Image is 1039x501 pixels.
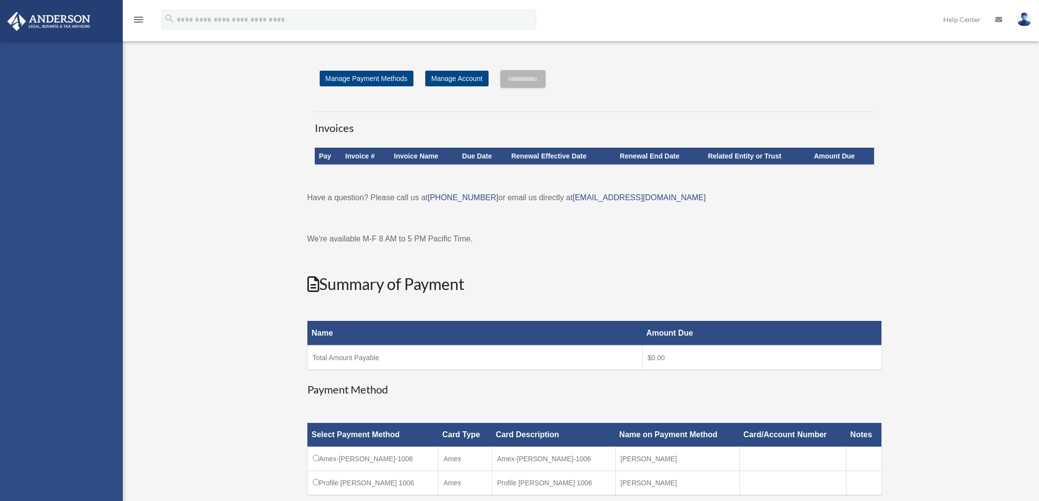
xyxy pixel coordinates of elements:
a: menu [133,17,144,26]
th: Related Entity or Trust [704,148,810,164]
i: menu [133,14,144,26]
th: Invoice # [341,148,390,164]
td: Amex-[PERSON_NAME]-1006 [307,447,438,471]
p: Have a question? Please call us at or email us directly at [307,191,882,205]
td: Total Amount Payable [307,345,642,370]
th: Card/Account Number [739,423,847,447]
th: Amount Due [642,321,881,345]
th: Card Type [438,423,492,447]
th: Name [307,321,642,345]
h2: Summary of Payment [307,273,882,295]
img: User Pic [1017,12,1032,26]
td: [PERSON_NAME] [615,447,739,471]
img: Anderson Advisors Platinum Portal [4,12,93,31]
th: Notes [847,423,881,447]
i: search [164,13,175,24]
h3: Payment Method [307,382,882,397]
a: [PHONE_NUMBER] [428,193,498,202]
th: Due Date [458,148,507,164]
th: Renewal Effective Date [507,148,616,164]
a: [EMAIL_ADDRESS][DOMAIN_NAME] [573,193,706,202]
th: Amount Due [810,148,874,164]
th: Card Description [492,423,615,447]
th: Pay [315,148,341,164]
a: Manage Payment Methods [320,71,413,86]
th: Renewal End Date [616,148,704,164]
td: Profile [PERSON_NAME] 1006 [307,471,438,496]
th: Name on Payment Method [615,423,739,447]
td: Amex [438,447,492,471]
p: We're available M-F 8 AM to 5 PM Pacific Time. [307,232,882,246]
td: $0.00 [642,345,881,370]
td: Profile [PERSON_NAME] 1006 [492,471,615,496]
td: Amex [438,471,492,496]
td: [PERSON_NAME] [615,471,739,496]
a: Manage Account [425,71,488,86]
h3: Invoices [315,111,875,136]
td: Amex-[PERSON_NAME]-1006 [492,447,615,471]
th: Invoice Name [390,148,458,164]
th: Select Payment Method [307,423,438,447]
